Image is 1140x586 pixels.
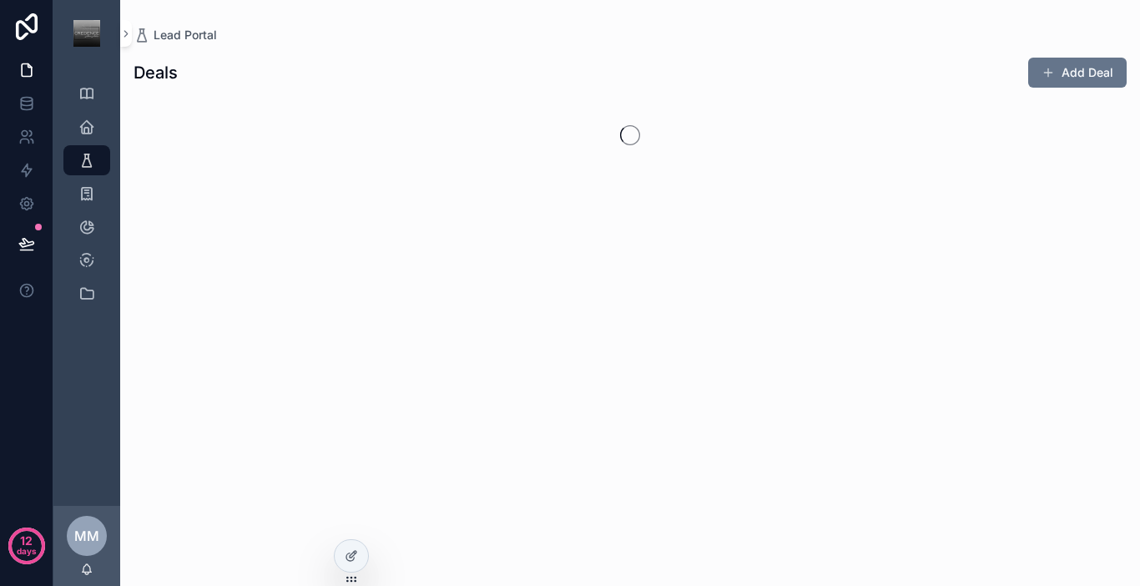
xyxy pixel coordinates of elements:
[17,539,37,563] p: days
[134,61,178,84] h1: Deals
[1028,58,1127,88] button: Add Deal
[74,526,99,546] span: MM
[73,20,100,47] img: App logo
[154,27,217,43] span: Lead Portal
[53,67,120,331] div: scrollable content
[134,27,217,43] a: Lead Portal
[20,533,33,549] p: 12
